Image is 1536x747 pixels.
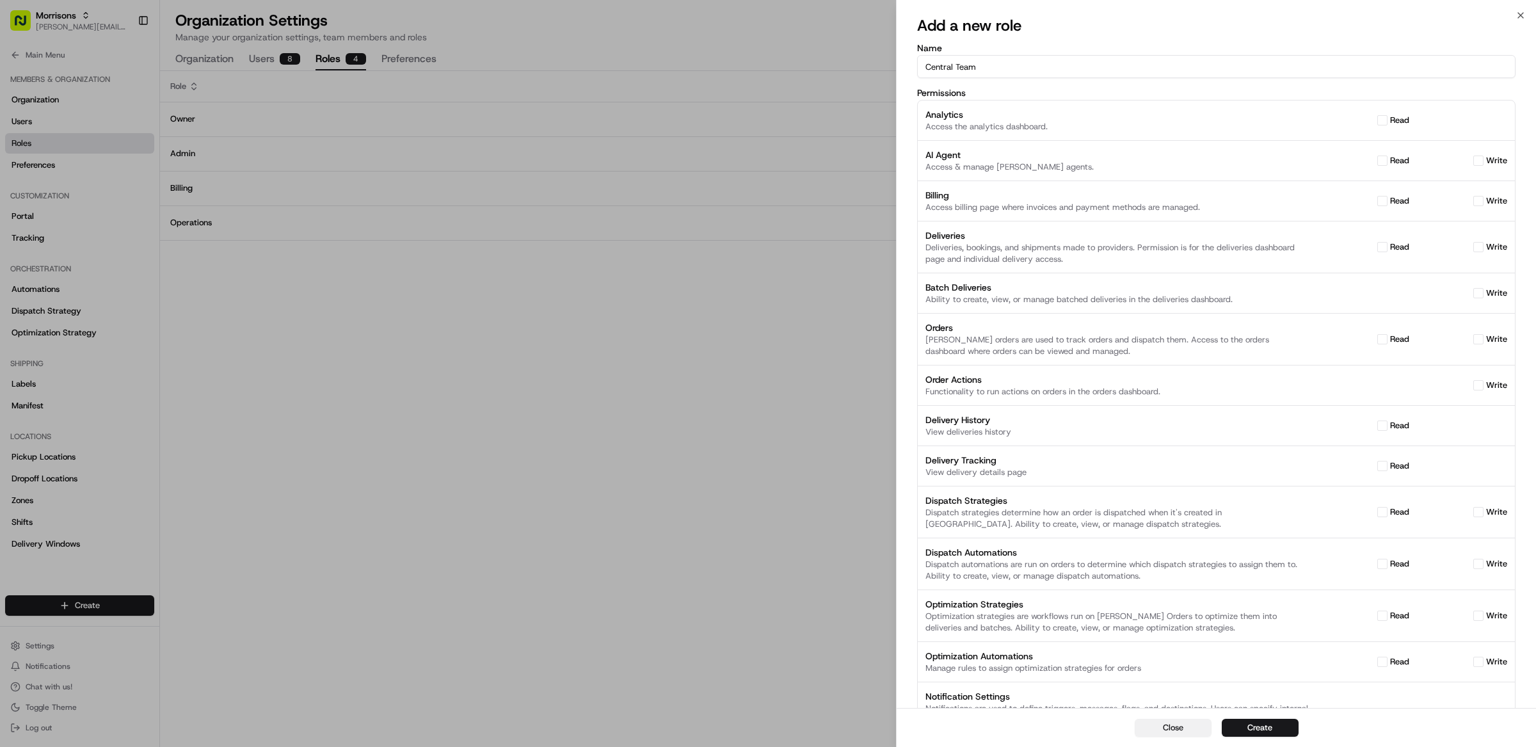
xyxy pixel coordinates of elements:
[925,321,1309,334] div: Orders
[1390,656,1409,668] label: read
[1390,195,1409,207] label: read
[925,281,1309,294] div: Batch Deliveries
[1390,610,1409,622] label: read
[127,317,155,327] span: Pylon
[925,386,1309,398] div: Functionality to run actions on orders in the orders dashboard.
[1486,195,1507,207] label: write
[113,233,140,243] span: [DATE]
[13,13,38,38] img: Nash
[1486,506,1507,518] label: write
[13,186,33,207] img: Tiffany Volk
[198,164,233,179] button: See all
[1390,155,1409,166] label: read
[13,166,82,177] div: Past conversations
[121,286,205,299] span: API Documentation
[1390,460,1409,472] label: read
[218,126,233,141] button: Start new chat
[925,202,1309,213] div: Access billing page where invoices and payment methods are managed.
[1486,287,1507,299] label: write
[925,373,1309,386] div: Order Actions
[13,122,36,145] img: 1736555255976-a54dd68f-1ca7-489b-9aae-adbdc363a1c4
[925,598,1309,611] div: Optimization Strategies
[1486,610,1507,622] label: write
[58,122,210,135] div: Start new chat
[925,690,1309,703] div: Notification Settings
[103,281,211,304] a: 💻API Documentation
[40,233,104,243] span: [PERSON_NAME]
[106,233,111,243] span: •
[925,108,1309,121] div: Analytics
[925,611,1309,634] div: Optimization strategies are workflows run on [PERSON_NAME] Orders to optimize them into deliverie...
[1390,241,1409,253] label: read
[1486,656,1507,668] label: write
[925,426,1309,438] div: View deliveries history
[58,135,176,145] div: We're available if you need us!
[917,88,1516,97] label: Permissions
[1486,241,1507,253] label: write
[13,287,23,298] div: 📗
[925,507,1309,530] div: Dispatch strategies determine how an order is dispatched when it's created in [GEOGRAPHIC_DATA]. ...
[113,198,140,209] span: [DATE]
[925,650,1309,663] div: Optimization Automations
[1486,333,1507,345] label: write
[925,467,1309,478] div: View delivery details page
[1390,420,1409,431] label: read
[925,121,1309,133] div: Access the analytics dashboard.
[917,55,1516,78] input: Role name
[40,198,104,209] span: [PERSON_NAME]
[1390,333,1409,345] label: read
[925,454,1309,467] div: Delivery Tracking
[925,229,1309,242] div: Deliveries
[1486,558,1507,570] label: write
[1390,115,1409,126] label: read
[917,15,1516,36] h2: Add a new role
[925,559,1309,582] div: Dispatch automations are run on orders to determine which dispatch strategies to assign them to. ...
[26,286,98,299] span: Knowledge Base
[925,703,1309,737] div: Notifications are used to define triggers, messages, flags, and destinations. Users can specify i...
[925,334,1309,357] div: [PERSON_NAME] orders are used to track orders and dispatch them. Access to the orders dashboard w...
[1486,155,1507,166] label: write
[13,51,233,72] p: Welcome 👋
[925,189,1309,202] div: Billing
[1486,380,1507,391] label: write
[925,546,1309,559] div: Dispatch Automations
[27,122,50,145] img: 4037041995827_4c49e92c6e3ed2e3ec13_72.png
[925,414,1309,426] div: Delivery History
[925,242,1309,265] div: Deliveries, bookings, and shipments made to providers. Permission is for the deliveries dashboard...
[925,149,1309,161] div: AI Agent
[1135,719,1212,737] button: Close
[925,161,1309,173] div: Access & manage [PERSON_NAME] agents.
[917,44,1516,52] label: Name
[13,221,33,241] img: Ami Wang
[925,494,1309,507] div: Dispatch Strategies
[1390,558,1409,570] label: read
[106,198,111,209] span: •
[925,663,1309,674] div: Manage rules to assign optimization strategies for orders
[1222,719,1299,737] button: Create
[90,317,155,327] a: Powered byPylon
[925,294,1309,305] div: Ability to create, view, or manage batched deliveries in the deliveries dashboard.
[8,281,103,304] a: 📗Knowledge Base
[33,83,211,96] input: Clear
[1390,506,1409,518] label: read
[108,287,118,298] div: 💻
